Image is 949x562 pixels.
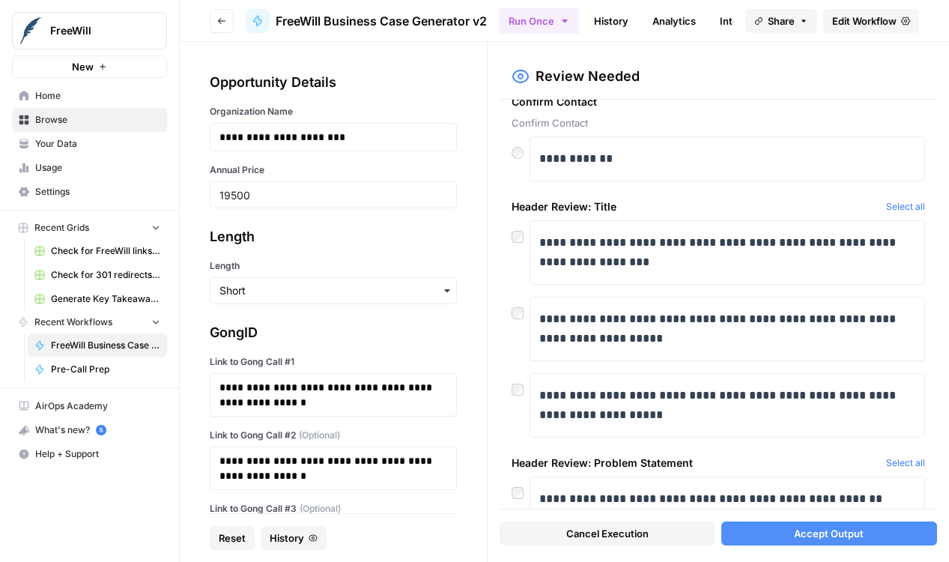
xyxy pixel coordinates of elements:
[35,447,160,461] span: Help + Support
[35,113,160,127] span: Browse
[28,263,167,287] a: Check for 301 redirects on page Grid
[12,394,167,418] a: AirOps Academy
[500,522,715,546] button: Cancel Execution
[721,522,937,546] button: Accept Output
[832,13,897,28] span: Edit Workflow
[210,322,457,343] div: GongID
[12,311,167,333] button: Recent Workflows
[12,12,167,49] button: Workspace: FreeWill
[35,161,160,175] span: Usage
[566,526,649,541] span: Cancel Execution
[34,221,89,235] span: Recent Grids
[261,526,327,550] button: History
[210,163,457,177] label: Annual Price
[210,502,457,516] label: Link to Gong Call #3
[512,199,880,214] span: Header Review: Title
[35,137,160,151] span: Your Data
[585,9,637,33] a: History
[270,531,304,546] span: History
[499,8,579,34] button: Run Once
[536,66,640,87] h2: Review Needed
[12,217,167,239] button: Recent Grids
[210,226,457,247] div: Length
[12,442,167,466] button: Help + Support
[12,108,167,132] a: Browse
[210,105,457,118] label: Organization Name
[35,89,160,103] span: Home
[794,526,864,541] span: Accept Output
[28,239,167,263] a: Check for FreeWill links on partner's external website
[300,502,341,516] span: (Optional)
[711,9,772,33] a: Integrate
[219,531,246,546] span: Reset
[99,426,103,434] text: 5
[51,244,160,258] span: Check for FreeWill links on partner's external website
[12,156,167,180] a: Usage
[12,418,167,442] button: What's new? 5
[886,456,925,471] button: Select all
[219,283,447,298] input: Short
[246,9,487,33] a: FreeWill Business Case Generator v2
[35,399,160,413] span: AirOps Academy
[51,339,160,352] span: FreeWill Business Case Generator v2
[35,185,160,199] span: Settings
[276,12,487,30] span: FreeWill Business Case Generator v2
[210,526,255,550] button: Reset
[512,94,925,109] span: Confirm Contact
[12,180,167,204] a: Settings
[72,59,94,74] span: New
[96,425,106,435] a: 5
[512,456,880,471] span: Header Review: Problem Statement
[299,429,340,442] span: (Optional)
[210,429,457,442] label: Link to Gong Call #2
[12,132,167,156] a: Your Data
[28,357,167,381] a: Pre-Call Prep
[210,355,457,369] label: Link to Gong Call #1
[13,419,166,441] div: What's new?
[28,333,167,357] a: FreeWill Business Case Generator v2
[51,268,160,282] span: Check for 301 redirects on page Grid
[210,72,457,93] div: Opportunity Details
[768,13,795,28] span: Share
[12,55,167,78] button: New
[823,9,919,33] a: Edit Workflow
[886,199,925,214] button: Select all
[50,23,141,38] span: FreeWill
[643,9,705,33] a: Analytics
[210,259,457,273] label: Length
[12,84,167,108] a: Home
[51,363,160,376] span: Pre-Call Prep
[17,17,44,44] img: FreeWill Logo
[28,287,167,311] a: Generate Key Takeaways from Webinar Transcripts
[51,292,160,306] span: Generate Key Takeaways from Webinar Transcripts
[512,115,925,130] span: Confirm Contact
[745,9,817,33] button: Share
[34,315,112,329] span: Recent Workflows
